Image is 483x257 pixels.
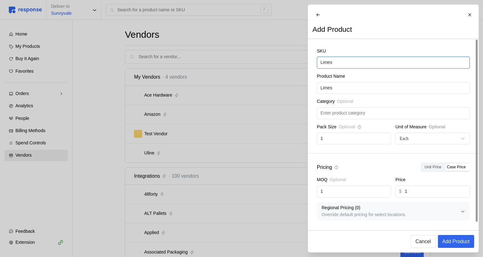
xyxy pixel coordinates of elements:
[320,57,466,68] input: Enter Product SKU
[317,124,391,133] div: Pack Size
[317,163,332,171] p: Pricing
[447,165,466,169] span: Case Price
[395,176,469,186] div: Price
[312,25,352,34] h2: Add Product
[329,176,346,183] span: Optional
[415,237,431,245] p: Cancel
[317,48,470,57] div: SKU
[320,108,466,119] input: Enter product category
[337,98,353,105] span: Optional
[442,237,469,245] p: Add Product
[317,202,469,220] button: Regional Pricing (0)Override default pricing for select locations.
[317,176,391,186] div: MOQ
[317,73,470,82] div: Product Name
[405,186,466,197] input: Enter Price
[424,165,441,169] span: Unit Price
[395,124,427,131] p: Unit of Measure
[399,188,401,195] p: $
[320,186,387,197] input: Enter MOQ
[322,204,461,211] p: Regional Pricing ( 0 )
[322,211,461,218] p: Override default pricing for select locations.
[410,235,435,248] button: Cancel
[339,124,355,131] span: Optional
[320,82,466,94] input: Enter Product Name
[429,124,445,131] p: Optional
[438,235,474,248] button: Add Product
[320,133,387,144] input: Enter Pack Size
[317,98,470,107] div: Category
